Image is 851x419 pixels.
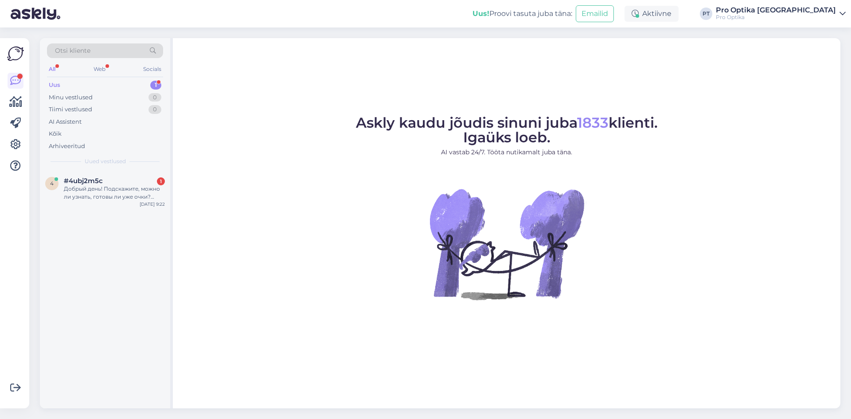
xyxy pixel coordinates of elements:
[356,148,658,157] p: AI vastab 24/7. Tööta nutikamalt juba täna.
[157,177,165,185] div: 1
[47,63,57,75] div: All
[141,63,163,75] div: Socials
[49,129,62,138] div: Kõik
[64,185,165,201] div: Добрый день! Подскажите, можно ли узнать, готовы ли уже очки? Заказывали в оптике на Каубамайя, д...
[700,8,712,20] div: PT
[49,117,82,126] div: AI Assistent
[356,114,658,146] span: Askly kaudu jõudis sinuni juba klienti. Igaüks loeb.
[472,9,489,18] b: Uus!
[625,6,679,22] div: Aktiivne
[716,7,846,21] a: Pro Optika [GEOGRAPHIC_DATA]Pro Optika
[50,180,54,187] span: 4
[92,63,107,75] div: Web
[55,46,90,55] span: Otsi kliente
[7,45,24,62] img: Askly Logo
[148,105,161,114] div: 0
[49,81,60,90] div: Uus
[49,142,85,151] div: Arhiveeritud
[427,164,586,324] img: No Chat active
[140,201,165,208] div: [DATE] 9:22
[150,81,161,90] div: 1
[49,93,93,102] div: Minu vestlused
[716,14,836,21] div: Pro Optika
[577,114,609,131] span: 1833
[64,177,103,185] span: #4ubj2m5c
[576,5,614,22] button: Emailid
[49,105,92,114] div: Tiimi vestlused
[472,8,572,19] div: Proovi tasuta juba täna:
[85,157,126,165] span: Uued vestlused
[148,93,161,102] div: 0
[716,7,836,14] div: Pro Optika [GEOGRAPHIC_DATA]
